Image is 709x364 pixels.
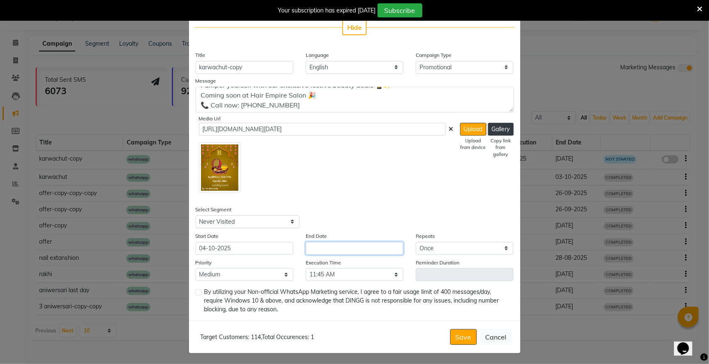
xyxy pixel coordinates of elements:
label: Message [196,77,216,85]
label: Priority [196,259,212,266]
div: Your subscription has expired [DATE] [278,6,376,15]
div: Upload from device [460,137,486,151]
iframe: chat widget [674,331,701,356]
label: Execution Time [306,259,341,266]
span: Hide [347,23,362,32]
label: Title [196,51,206,59]
div: , [197,333,314,342]
div: Copy link from gallery [488,137,514,158]
input: ex. https://img.dingg.app/invoice.jpg or uploaded image name [199,123,446,136]
span: Total Occurences: 1 [262,333,314,341]
label: Reminder Duration [416,259,459,266]
label: End Date [306,232,327,240]
button: Gallery [488,123,514,136]
button: Upload [460,123,486,136]
label: Campaign Type [416,51,451,59]
label: Repeats [416,232,435,240]
img: Attachment Preview [199,142,240,193]
button: Hide [342,20,367,35]
span: By utilizing your Non-official WhatsApp Marketing service, I agree to a fair usage limit of 400 m... [204,288,507,314]
label: Media Url [199,115,221,122]
label: Select Segment [196,206,232,213]
span: Target Customers: 114 [201,333,261,341]
label: Start Date [196,232,219,240]
button: Save [450,329,477,345]
input: Enter Title [196,61,293,74]
label: Language [306,51,329,59]
button: Cancel [480,329,512,345]
button: Subscribe [378,3,422,17]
